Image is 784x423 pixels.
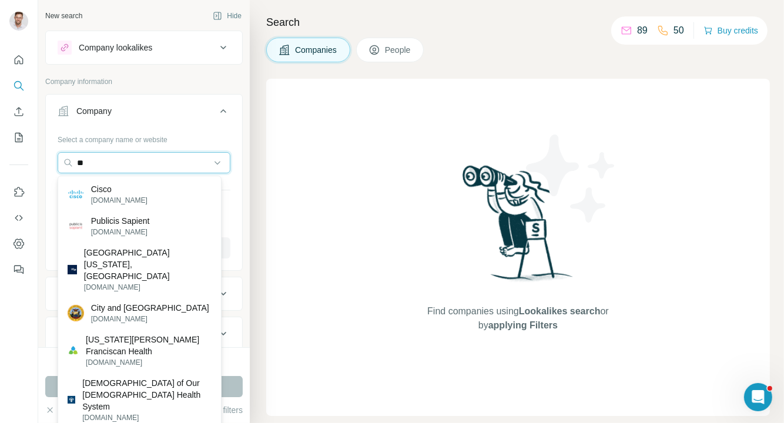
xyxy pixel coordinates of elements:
span: Lookalikes search [519,306,601,316]
p: [DEMOGRAPHIC_DATA] of Our [DEMOGRAPHIC_DATA] Health System [82,377,212,412]
p: City and [GEOGRAPHIC_DATA] [91,302,209,314]
p: [DOMAIN_NAME] [91,195,148,206]
p: [DOMAIN_NAME] [91,227,150,237]
span: Companies [295,44,338,56]
p: 50 [674,23,684,38]
button: Clear [45,404,79,416]
p: [DOMAIN_NAME] [82,412,212,423]
button: Hide [205,7,250,25]
p: Company information [45,76,243,87]
button: HQ location [46,320,242,348]
p: 89 [637,23,648,38]
button: Buy credits [703,22,758,39]
img: Cisco [68,190,84,199]
button: Use Surfe on LinkedIn [9,182,28,203]
button: Dashboard [9,233,28,254]
img: Virginia Mason Franciscan Health [68,345,79,356]
p: [DOMAIN_NAME] [84,282,212,293]
span: Find companies using or by [424,304,612,333]
p: [DOMAIN_NAME] [91,314,209,324]
img: Avatar [9,12,28,31]
button: Company lookalikes [46,33,242,62]
button: Feedback [9,259,28,280]
button: Enrich CSV [9,101,28,122]
p: [GEOGRAPHIC_DATA][US_STATE], [GEOGRAPHIC_DATA] [84,247,212,282]
p: [US_STATE][PERSON_NAME] Franciscan Health [86,334,212,357]
img: Surfe Illustration - Stars [518,126,624,231]
div: Select a company name or website [58,130,230,145]
img: City and County of San Francisco [68,305,84,321]
p: Publicis Sapient [91,215,150,227]
button: Company [46,97,242,130]
button: Search [9,75,28,96]
p: [DOMAIN_NAME] [86,357,212,368]
div: Company [76,105,112,117]
button: Use Surfe API [9,207,28,229]
img: Franciscan Missionaries of Our Lady Health System [68,396,76,404]
h4: Search [266,14,770,31]
p: Cisco [91,183,148,195]
img: Surfe Illustration - Woman searching with binoculars [457,162,579,293]
button: Quick start [9,49,28,70]
img: Publicis Sapient [68,218,84,234]
button: Industry [46,280,242,308]
img: University of California, San Francisco [68,265,77,274]
span: People [385,44,412,56]
div: Company lookalikes [79,42,152,53]
iframe: Intercom live chat [744,383,772,411]
span: applying Filters [488,320,558,330]
div: New search [45,11,82,21]
button: My lists [9,127,28,148]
